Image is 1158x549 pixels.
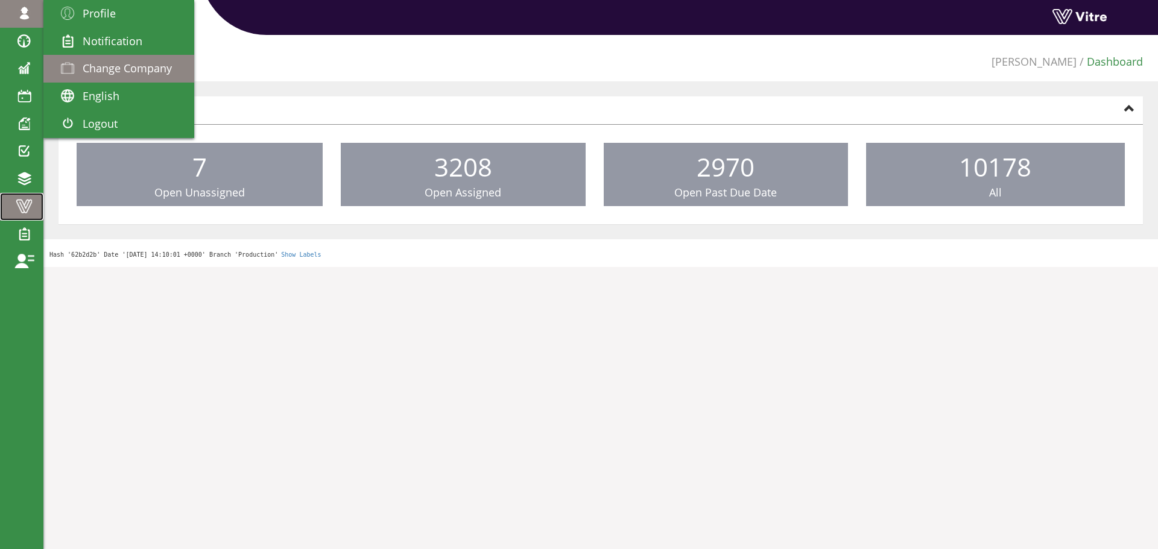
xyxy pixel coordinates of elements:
[1077,54,1143,70] li: Dashboard
[83,116,118,131] span: Logout
[674,185,777,199] span: Open Past Due Date
[43,110,194,138] a: Logout
[866,143,1125,207] a: 10178 All
[192,149,207,184] span: 7
[341,143,585,207] a: 3208 Open Assigned
[43,83,194,110] a: English
[83,34,142,48] span: Notification
[604,143,848,207] a: 2970 Open Past Due Date
[43,28,194,55] a: Notification
[83,89,119,103] span: English
[989,185,1002,199] span: All
[43,55,194,83] a: Change Company
[992,54,1077,69] a: [PERSON_NAME]
[77,143,323,207] a: 7 Open Unassigned
[425,185,501,199] span: Open Assigned
[49,251,278,258] span: Hash '62b2d2b' Date '[DATE] 14:10:01 +0000' Branch 'Production'
[281,251,321,258] a: Show Labels
[434,149,492,184] span: 3208
[154,185,245,199] span: Open Unassigned
[959,149,1031,184] span: 10178
[83,61,172,75] span: Change Company
[83,6,116,20] span: Profile
[697,149,755,184] span: 2970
